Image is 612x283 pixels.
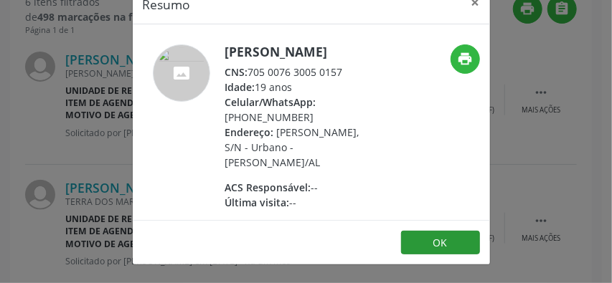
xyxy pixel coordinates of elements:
[225,95,361,125] div: [PHONE_NUMBER]
[225,196,290,209] span: Última visita:
[225,125,274,139] span: Endereço:
[225,95,316,109] span: Celular/WhatsApp:
[225,65,248,79] span: CNS:
[225,125,359,169] span: [PERSON_NAME], S/N - Urbano - [PERSON_NAME]/AL
[451,44,480,74] button: print
[225,195,361,210] div: --
[153,44,210,102] img: accompaniment
[225,180,361,195] div: --
[225,181,311,194] span: ACS Responsável:
[457,51,473,67] i: print
[225,44,361,59] h5: [PERSON_NAME]
[225,64,361,80] div: 705 0076 3005 0157
[401,231,480,255] button: OK
[225,80,255,94] span: Idade:
[225,80,361,95] div: 19 anos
